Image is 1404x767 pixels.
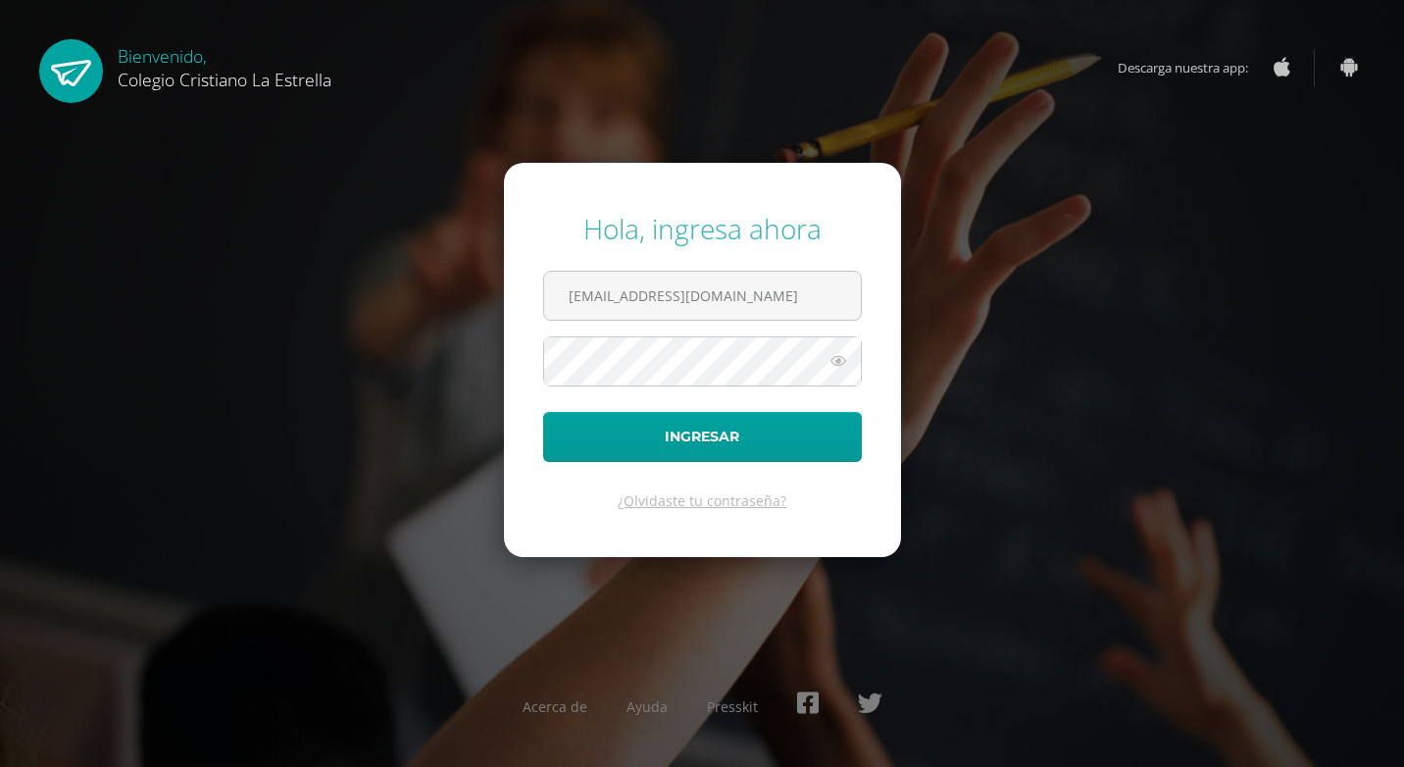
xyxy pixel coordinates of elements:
[543,412,862,462] button: Ingresar
[627,697,668,716] a: Ayuda
[544,272,861,320] input: Correo electrónico o usuario
[118,68,331,91] span: Colegio Cristiano La Estrella
[618,491,786,510] a: ¿Olvidaste tu contraseña?
[118,39,331,91] div: Bienvenido,
[523,697,587,716] a: Acerca de
[543,210,862,247] div: Hola, ingresa ahora
[1118,49,1268,86] span: Descarga nuestra app:
[707,697,758,716] a: Presskit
